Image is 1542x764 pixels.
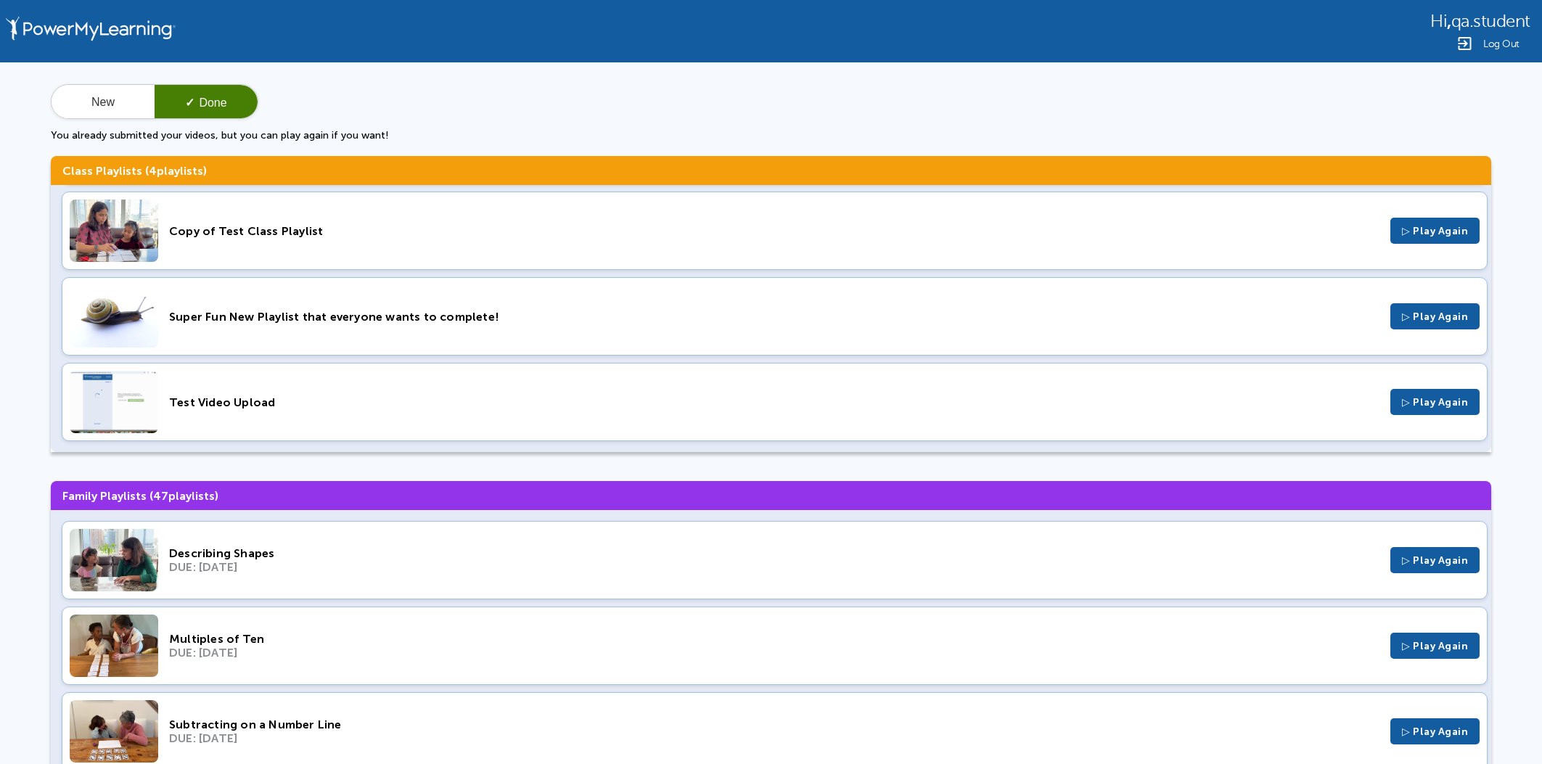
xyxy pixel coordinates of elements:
[70,285,158,348] img: Thumbnail
[51,481,1491,510] h3: Family Playlists ( playlists)
[1480,699,1531,753] iframe: Chat
[1430,12,1447,31] span: Hi
[1402,640,1468,652] span: ▷ Play Again
[155,85,258,120] button: ✓Done
[1402,311,1468,323] span: ▷ Play Again
[1402,554,1468,567] span: ▷ Play Again
[1390,303,1480,329] button: ▷ Play Again
[169,632,1379,646] div: Multiples of Ten
[70,615,158,677] img: Thumbnail
[1451,12,1530,31] span: qa.student
[1402,396,1468,408] span: ▷ Play Again
[1456,35,1473,52] img: Logout Icon
[169,646,1379,660] div: DUE: [DATE]
[1390,718,1480,744] button: ▷ Play Again
[70,371,158,433] img: Thumbnail
[70,700,158,763] img: Thumbnail
[185,96,194,109] span: ✓
[153,489,168,503] span: 47
[1430,10,1530,31] div: ,
[51,156,1491,185] h3: Class Playlists ( playlists)
[169,546,1379,560] div: Describing Shapes
[52,85,155,120] button: New
[169,718,1379,731] div: Subtracting on a Number Line
[1402,225,1468,237] span: ▷ Play Again
[169,560,1379,574] div: DUE: [DATE]
[70,529,158,591] img: Thumbnail
[51,129,1491,141] p: You already submitted your videos, but you can play again if you want!
[1390,218,1480,244] button: ▷ Play Again
[1390,389,1480,415] button: ▷ Play Again
[1390,633,1480,659] button: ▷ Play Again
[1390,547,1480,573] button: ▷ Play Again
[149,164,157,178] span: 4
[70,200,158,262] img: Thumbnail
[1402,726,1468,738] span: ▷ Play Again
[169,731,1379,745] div: DUE: [DATE]
[169,310,1379,324] div: Super Fun New Playlist that everyone wants to complete!
[169,395,1379,409] div: Test Video Upload
[1483,38,1520,49] span: Log Out
[169,224,1379,238] div: Copy of Test Class Playlist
